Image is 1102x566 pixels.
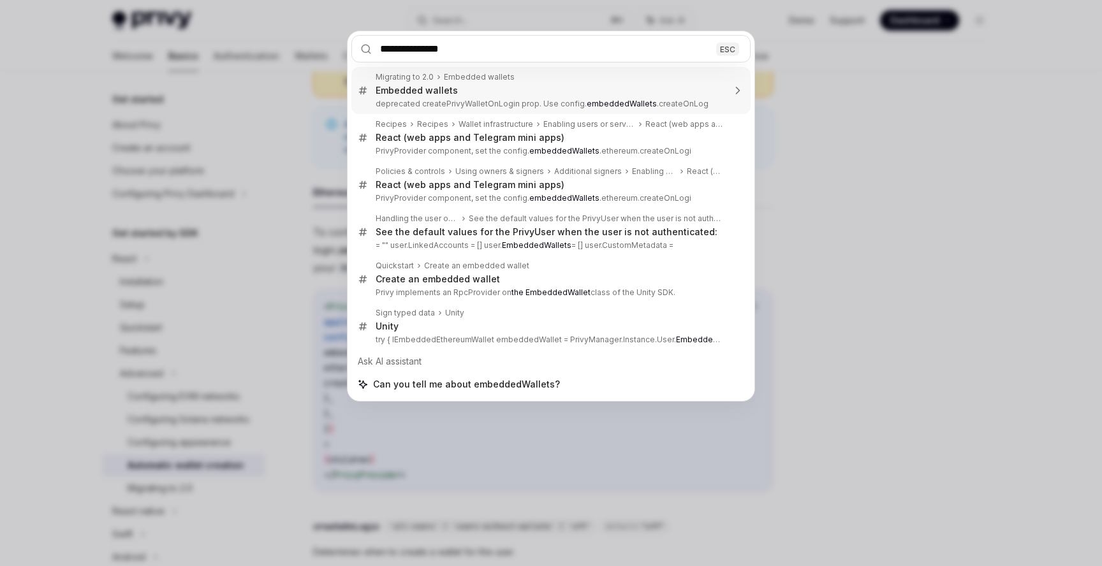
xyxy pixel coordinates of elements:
[469,214,724,224] div: See the default values for the PrivyUser when the user is not authenticated:
[351,350,751,373] div: Ask AI assistant
[376,273,500,285] div: Create an embedded wallet
[417,119,448,129] div: Recipes
[376,214,459,224] div: Handling the user object
[554,166,622,177] div: Additional signers
[376,226,717,238] div: See the default values for the PrivyUser when the user is not authenticated:
[376,85,458,96] div: Embedded wallets
[444,72,515,82] div: Embedded wallets
[424,261,529,271] div: Create an embedded wallet
[373,378,560,391] span: Can you tell me about embeddedWallets?
[587,99,657,108] b: embeddedWallets
[376,146,724,156] p: PrivyProvider component, set the config. .ethereum.createOnLogi
[455,166,544,177] div: Using owners & signers
[376,119,407,129] div: Recipes
[376,321,399,332] div: Unity
[632,166,677,177] div: Enabling users or servers to execute transactions
[376,335,724,345] p: try { IEmbeddedEthereumWallet embeddedWallet = PrivyManager.Instance.User.
[459,119,533,129] div: Wallet infrastructure
[376,193,724,203] p: PrivyProvider component, set the config. .ethereum.createOnLogi
[511,287,591,297] b: the EmbeddedWallet
[716,42,739,55] div: ESC
[676,335,733,344] b: EmbeddedWall
[376,179,564,191] div: React (web apps and Telegram mini apps)
[376,72,434,82] div: Migrating to 2.0
[543,119,635,129] div: Enabling users or servers to execute transactions
[687,166,724,177] div: React (web apps and Telegram mini apps)
[376,132,564,143] div: React (web apps and Telegram mini apps)
[376,308,435,318] div: Sign typed data
[376,240,724,250] p: = "" user.LinkedAccounts = [] user. = [] user.CustomMetadata =
[529,193,599,203] b: embeddedWallets
[376,261,414,271] div: Quickstart
[445,308,464,318] div: Unity
[502,240,571,250] b: EmbeddedWallets
[529,146,599,156] b: embeddedWallets
[645,119,724,129] div: React (web apps and Telegram mini apps)
[376,99,724,109] p: deprecated createPrivyWalletOnLogin prop. Use config. .createOnLog
[376,287,724,298] p: Privy implements an RpcProvider on class of the Unity SDK.
[376,166,445,177] div: Policies & controls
